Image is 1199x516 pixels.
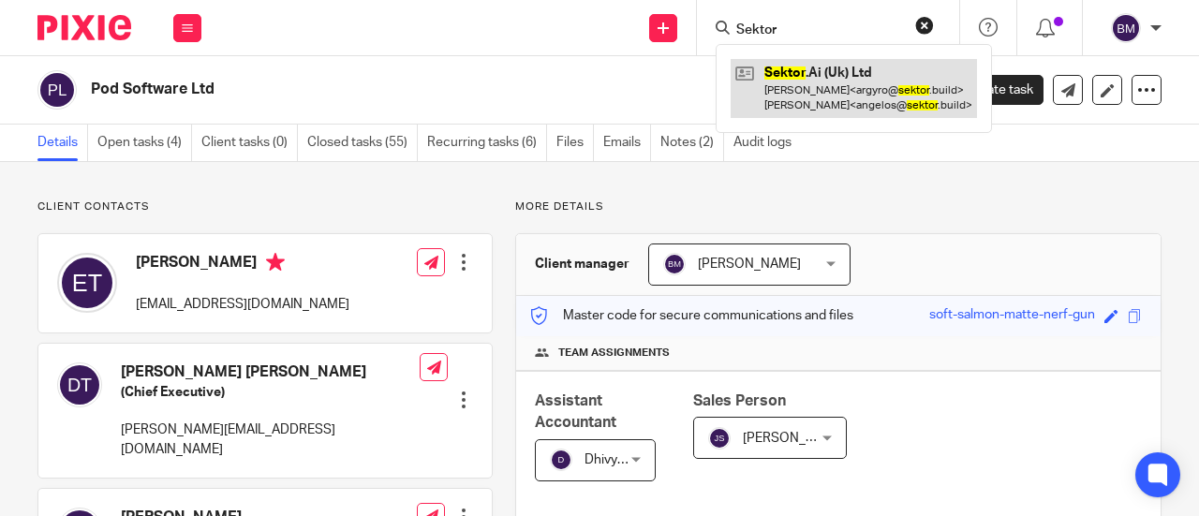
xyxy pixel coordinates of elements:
a: Open tasks (4) [97,125,192,161]
a: Client tasks (0) [201,125,298,161]
img: svg%3E [708,427,731,450]
p: [EMAIL_ADDRESS][DOMAIN_NAME] [136,295,349,314]
h3: Client manager [535,255,629,273]
a: Details [37,125,88,161]
a: Audit logs [733,125,801,161]
a: Files [556,125,594,161]
img: svg%3E [57,362,102,407]
a: Recurring tasks (6) [427,125,547,161]
div: soft-salmon-matte-nerf-gun [929,305,1095,327]
img: svg%3E [57,253,117,313]
img: svg%3E [1111,13,1141,43]
i: Primary [266,253,285,272]
span: Dhivya S T [585,453,645,466]
a: Closed tasks (55) [307,125,418,161]
input: Search [734,22,903,39]
img: svg%3E [550,449,572,471]
span: [PERSON_NAME] [698,258,801,271]
img: svg%3E [663,253,686,275]
h4: [PERSON_NAME] [136,253,349,276]
h2: Pod Software Ltd [91,80,744,99]
a: Emails [603,125,651,161]
span: Team assignments [558,346,670,361]
img: svg%3E [37,70,77,110]
h5: (Chief Executive) [121,383,420,402]
button: Clear [915,16,934,35]
p: Master code for secure communications and files [530,306,853,325]
span: [PERSON_NAME] [743,432,846,445]
span: Sales Person [693,393,786,408]
p: [PERSON_NAME][EMAIL_ADDRESS][DOMAIN_NAME] [121,420,420,459]
h4: [PERSON_NAME] [PERSON_NAME] [121,362,420,382]
p: More details [515,199,1162,214]
span: Assistant Accountant [535,393,616,430]
a: Notes (2) [660,125,724,161]
p: Client contacts [37,199,493,214]
img: Pixie [37,15,131,40]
